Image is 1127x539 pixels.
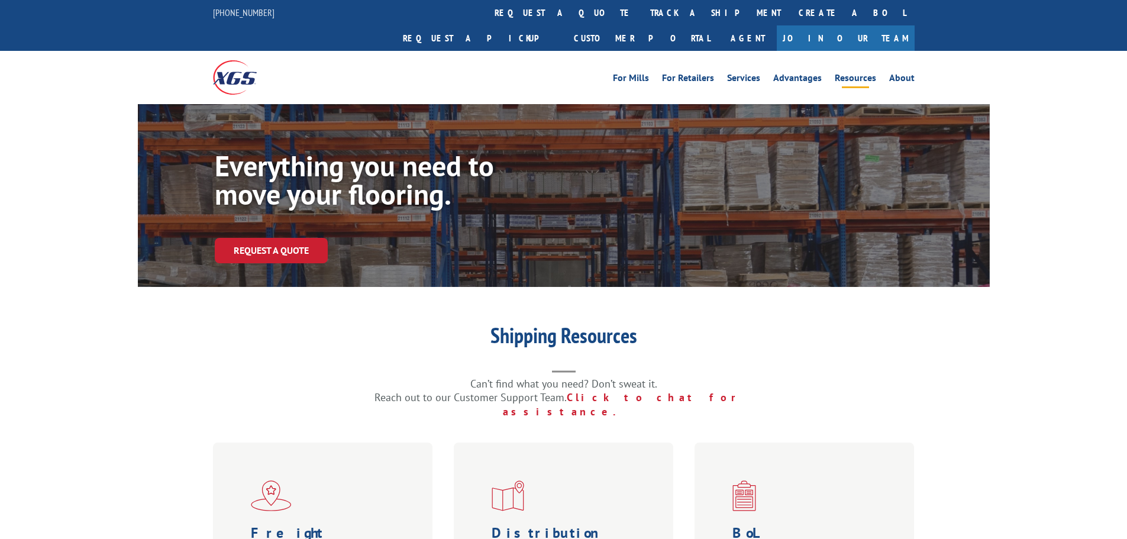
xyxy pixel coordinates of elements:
a: Services [727,73,760,86]
a: Advantages [773,73,822,86]
img: xgs-icon-flagship-distribution-model-red [251,480,292,511]
a: For Retailers [662,73,714,86]
a: Agent [719,25,777,51]
a: For Mills [613,73,649,86]
h1: Everything you need to move your flooring. [215,151,570,214]
a: Request a Quote [215,238,328,263]
h1: Shipping Resources [327,325,800,352]
a: Customer Portal [565,25,719,51]
img: xgs-icon-distribution-map-red [492,480,524,511]
a: Click to chat for assistance. [503,390,753,418]
a: [PHONE_NUMBER] [213,7,275,18]
a: About [889,73,915,86]
img: xgs-icon-bo-l-generator-red [732,480,756,511]
a: Join Our Team [777,25,915,51]
a: Request a pickup [394,25,565,51]
p: Can’t find what you need? Don’t sweat it. Reach out to our Customer Support Team. [327,377,800,419]
a: Resources [835,73,876,86]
